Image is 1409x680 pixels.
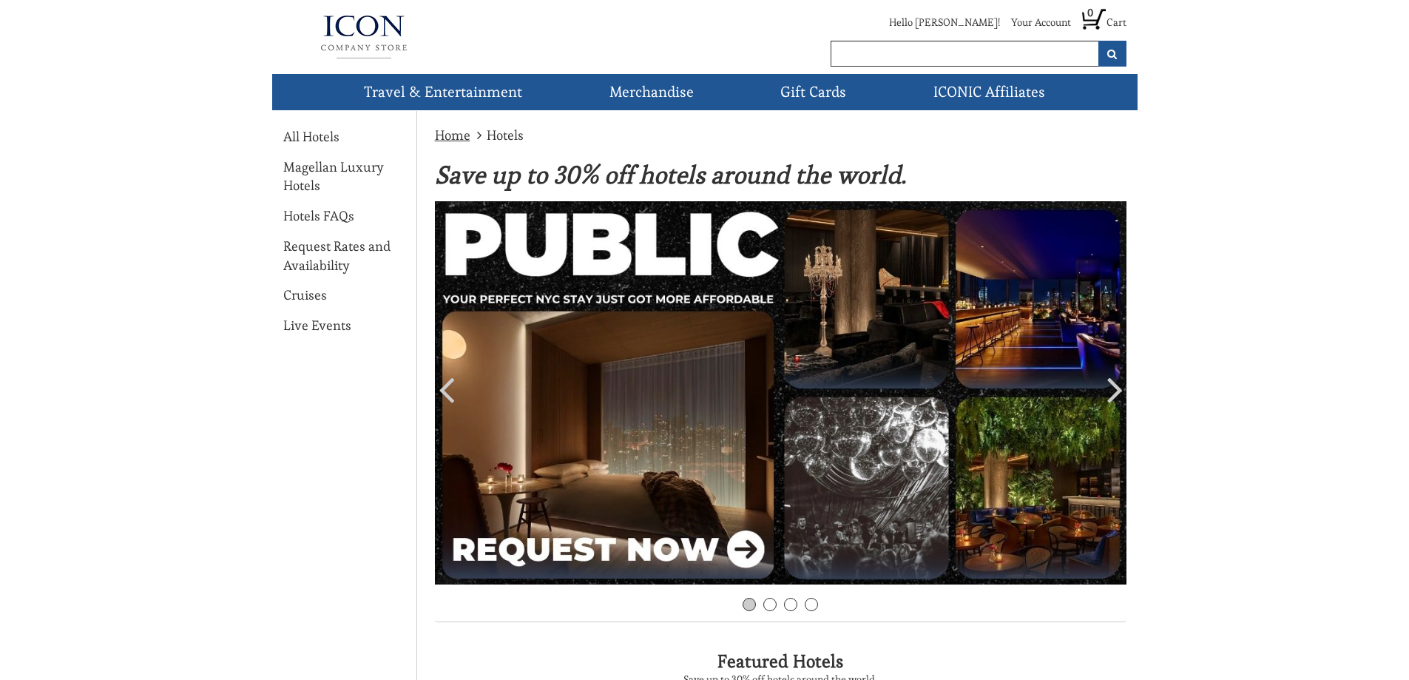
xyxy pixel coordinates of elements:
[604,74,700,110] a: Merchandise
[283,127,339,147] a: All Hotels
[428,161,1126,190] div: Save up to 30% off hotels around the world.
[283,237,405,275] a: Request Rates and Availability
[743,598,756,611] a: 1
[358,74,528,110] a: Travel & Entertainment
[283,286,327,305] a: Cruises
[763,598,777,611] a: 2
[435,127,470,144] a: Home
[473,126,524,146] li: Hotels
[784,598,797,611] a: 3
[283,316,351,335] a: Live Events
[774,74,852,110] a: Gift Cards
[435,201,1126,585] img: Public NY 2025
[1082,16,1126,29] a: 0 Cart
[283,206,354,226] a: Hotels FAQs
[805,598,818,611] a: 4
[435,652,1126,671] h2: Featured Hotels
[927,74,1051,110] a: ICONIC Affiliates
[283,158,405,195] a: Magellan Luxury Hotels
[1011,16,1071,29] a: Your Account
[878,15,1000,37] li: Hello [PERSON_NAME]!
